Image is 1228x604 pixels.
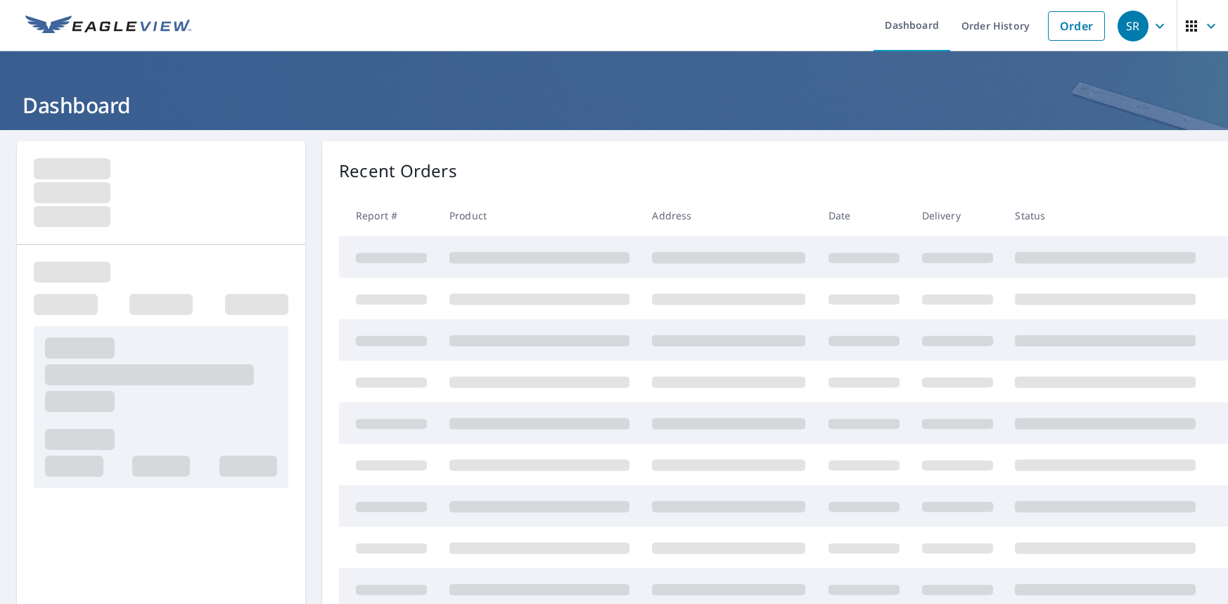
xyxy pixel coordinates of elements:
[817,195,911,236] th: Date
[339,195,438,236] th: Report #
[1048,11,1105,41] a: Order
[17,91,1211,120] h1: Dashboard
[25,15,191,37] img: EV Logo
[438,195,641,236] th: Product
[911,195,1004,236] th: Delivery
[1004,195,1207,236] th: Status
[339,158,457,184] p: Recent Orders
[641,195,817,236] th: Address
[1118,11,1149,41] div: SR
